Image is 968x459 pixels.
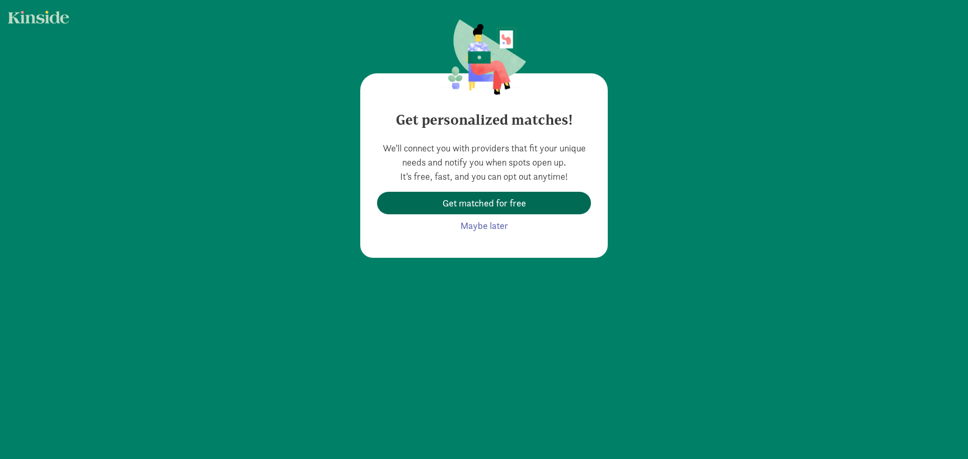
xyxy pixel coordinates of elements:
[377,192,591,214] button: Get matched for free
[443,196,526,210] span: Get matched for free
[460,218,508,233] span: Maybe later
[377,141,591,237] div: We’ll connect you with providers that fit your unique needs and notify you when spots open up. It...
[452,214,517,237] button: Maybe later
[377,103,591,128] h4: Get personalized matches!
